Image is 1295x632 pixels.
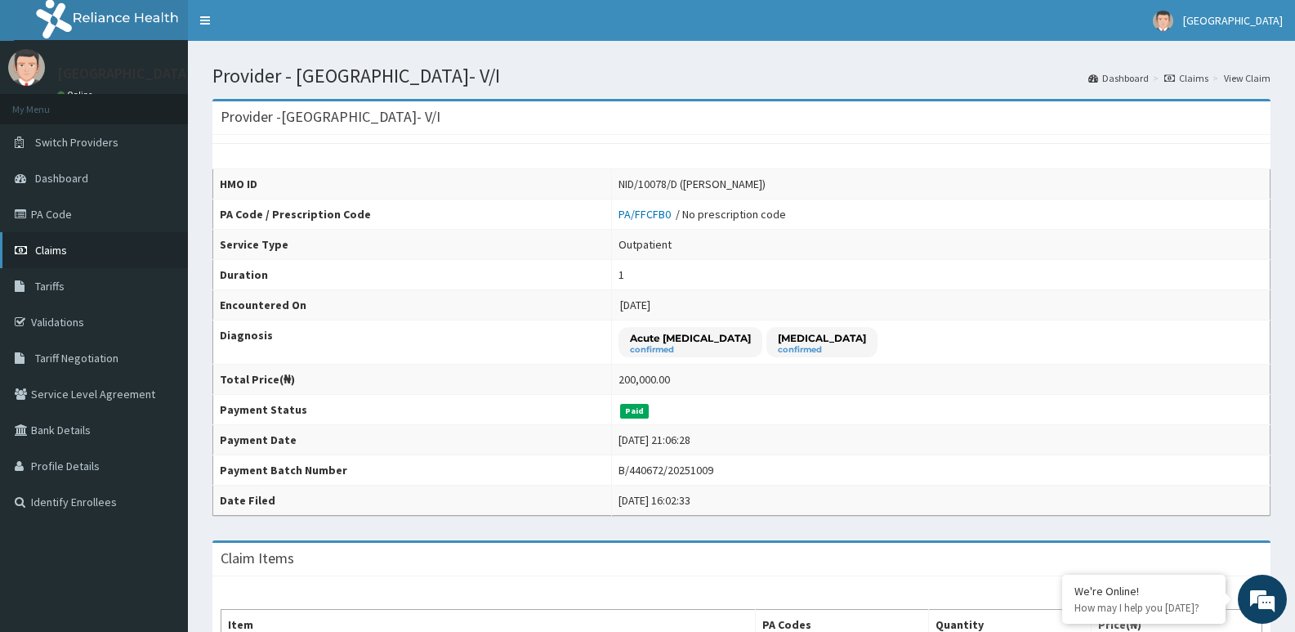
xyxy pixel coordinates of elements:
[1164,71,1208,85] a: Claims
[213,290,612,320] th: Encountered On
[213,395,612,425] th: Payment Status
[213,169,612,199] th: HMO ID
[620,404,650,419] span: Paid
[618,236,672,253] div: Outpatient
[1074,601,1213,615] p: How may I help you today?
[213,486,612,516] th: Date Filed
[778,331,866,345] p: [MEDICAL_DATA]
[213,260,612,290] th: Duration
[35,279,65,294] span: Tariffs
[221,110,440,124] h3: Provider - [GEOGRAPHIC_DATA]- V/I
[213,320,612,365] th: Diagnosis
[213,425,612,455] th: Payment Date
[618,207,676,222] a: PA/FFCFB0
[620,298,650,312] span: [DATE]
[618,206,786,222] div: / No prescription code
[630,346,751,354] small: confirmed
[213,365,612,395] th: Total Price(₦)
[618,492,690,509] div: [DATE] 16:02:33
[630,331,751,345] p: Acute [MEDICAL_DATA]
[618,176,766,192] div: NID/10078/D ([PERSON_NAME])
[1224,71,1270,85] a: View Claim
[35,243,67,258] span: Claims
[221,551,294,566] h3: Claim Items
[35,351,118,365] span: Tariff Negotiation
[1074,584,1213,598] div: We're Online!
[618,432,690,448] div: [DATE] 21:06:28
[1088,71,1149,85] a: Dashboard
[35,135,118,150] span: Switch Providers
[618,462,713,478] div: B/440672/20251009
[1153,11,1173,31] img: User Image
[213,230,612,260] th: Service Type
[57,66,192,81] p: [GEOGRAPHIC_DATA]
[35,171,88,186] span: Dashboard
[618,267,624,283] div: 1
[1183,13,1283,28] span: [GEOGRAPHIC_DATA]
[778,346,866,354] small: confirmed
[618,371,670,388] div: 200,000.00
[212,65,1270,87] h1: Provider - [GEOGRAPHIC_DATA]- V/I
[213,455,612,486] th: Payment Batch Number
[213,199,612,230] th: PA Code / Prescription Code
[8,49,45,86] img: User Image
[57,89,96,101] a: Online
